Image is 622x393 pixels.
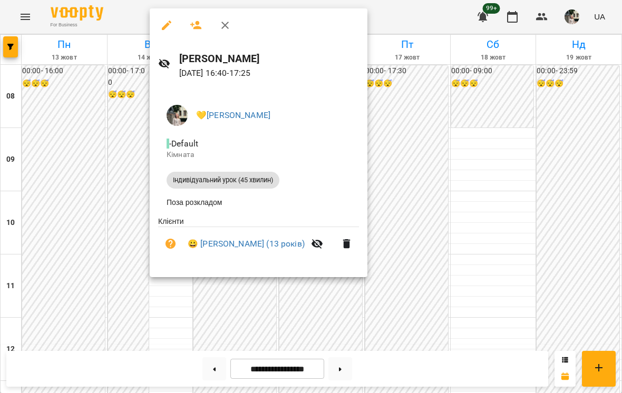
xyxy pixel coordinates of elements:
li: Поза розкладом [158,193,359,212]
a: 😀 [PERSON_NAME] (13 років) [188,238,305,250]
p: Кімната [167,150,351,160]
button: Візит ще не сплачено. Додати оплату? [158,231,183,257]
span: Індивідуальний урок (45 хвилин) [167,175,279,185]
a: 💛[PERSON_NAME] [196,110,270,120]
span: - Default [167,139,200,149]
h6: [PERSON_NAME] [179,51,359,67]
ul: Клієнти [158,216,359,265]
p: [DATE] 16:40 - 17:25 [179,67,359,80]
img: cf4d6eb83d031974aacf3fedae7611bc.jpeg [167,105,188,126]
